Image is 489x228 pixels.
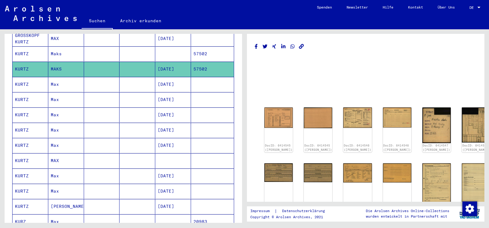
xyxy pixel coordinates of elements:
[113,13,169,28] a: Archiv erkunden
[48,138,84,153] mat-cell: Max
[250,208,274,214] a: Impressum
[191,46,234,61] mat-cell: 57502
[264,163,293,182] img: 001.jpg
[155,107,191,122] mat-cell: [DATE]
[289,43,296,50] button: Share on WhatsApp
[265,144,292,151] a: DocID: 6414545 ([PERSON_NAME])
[155,31,191,46] mat-cell: [DATE]
[423,144,450,151] a: DocID: 6414547 ([PERSON_NAME])
[48,184,84,199] mat-cell: Max
[264,107,293,128] img: 001.jpg
[13,153,48,168] mat-cell: KURTZ
[13,46,48,61] mat-cell: KURTZ
[458,206,481,221] img: yv_logo.png
[298,43,305,50] button: Copy link
[462,201,477,216] img: Zustimmung ändern
[366,214,449,219] p: wurden entwickelt in Partnerschaft mit
[250,208,332,214] div: |
[13,138,48,153] mat-cell: KURTZ
[191,62,234,77] mat-cell: 57502
[253,43,259,50] button: Share on Facebook
[155,92,191,107] mat-cell: [DATE]
[155,123,191,138] mat-cell: [DATE]
[13,107,48,122] mat-cell: KURTZ
[13,123,48,138] mat-cell: KURTZ
[366,208,449,214] p: Die Arolsen Archives Online-Collections
[13,199,48,214] mat-cell: KURTZ
[250,214,332,220] p: Copyright © Arolsen Archives, 2021
[155,62,191,77] mat-cell: [DATE]
[48,77,84,92] mat-cell: Max
[13,31,48,46] mat-cell: GROSSKOPF KURTZ
[48,46,84,61] mat-cell: Maks
[422,107,451,143] img: 001.jpg
[48,107,84,122] mat-cell: Max
[82,13,113,29] a: Suchen
[48,92,84,107] mat-cell: Max
[5,6,77,21] img: Arolsen_neg.svg
[13,168,48,183] mat-cell: KURTZ
[280,43,287,50] button: Share on LinkedIn
[155,184,191,199] mat-cell: [DATE]
[13,77,48,92] mat-cell: KURTZ
[277,208,332,214] a: Datenschutzerklärung
[155,138,191,153] mat-cell: [DATE]
[262,43,268,50] button: Share on Twitter
[13,184,48,199] mat-cell: KURTZ
[48,168,84,183] mat-cell: Max
[304,144,332,151] a: DocID: 6414545 ([PERSON_NAME])
[344,144,371,151] a: DocID: 6414546 ([PERSON_NAME])
[155,168,191,183] mat-cell: [DATE]
[383,144,411,151] a: DocID: 6414546 ([PERSON_NAME])
[155,199,191,214] mat-cell: [DATE]
[155,77,191,92] mat-cell: [DATE]
[422,163,451,203] img: 001.jpg
[304,163,332,182] img: 002.jpg
[13,92,48,107] mat-cell: KURTZ
[48,62,84,77] mat-cell: MAKS
[462,201,477,216] div: Zustimmung ändern
[48,199,84,214] mat-cell: [PERSON_NAME]
[304,107,332,128] img: 002.jpg
[271,43,278,50] button: Share on Xing
[13,62,48,77] mat-cell: KURTZ
[48,123,84,138] mat-cell: Max
[383,107,411,128] img: 002.jpg
[48,153,84,168] mat-cell: MAX
[469,5,476,10] span: DE
[383,163,411,183] img: 002.jpg
[343,163,372,183] img: 001.jpg
[48,31,84,46] mat-cell: MAX
[343,107,372,128] img: 001.jpg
